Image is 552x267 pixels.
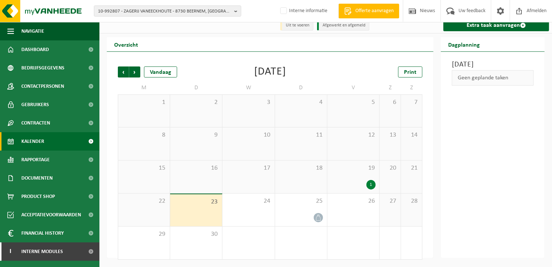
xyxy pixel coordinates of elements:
span: 18 [279,164,323,172]
a: Offerte aanvragen [338,4,399,18]
span: 17 [226,164,271,172]
span: Print [404,69,416,75]
span: 12 [331,131,376,139]
span: 19 [331,164,376,172]
span: 4 [279,98,323,107]
div: Geen geplande taken [452,70,534,86]
span: Financial History [21,224,64,242]
span: Rapportage [21,151,50,169]
span: Navigatie [21,22,44,40]
span: 10-992807 - ZAGERIJ VANEECKHOUTE - 8730 BEERNEM, [GEOGRAPHIC_DATA] [98,6,231,17]
td: Z [380,81,401,94]
span: Offerte aanvragen [354,7,395,15]
td: Z [401,81,422,94]
span: 2 [174,98,218,107]
span: 26 [331,197,376,205]
span: Bedrijfsgegevens [21,59,64,77]
div: Vandaag [144,66,177,77]
a: Print [398,66,422,77]
span: Contactpersonen [21,77,64,95]
span: 27 [383,197,397,205]
span: 30 [174,230,218,238]
span: 6 [383,98,397,107]
span: Gebruikers [21,95,49,114]
span: 1 [122,98,166,107]
span: 10 [226,131,271,139]
span: Kalender [21,132,44,151]
h2: Overzicht [107,37,145,51]
span: 13 [383,131,397,139]
li: Uit te voeren [280,21,313,30]
span: 5 [331,98,376,107]
span: 28 [405,197,418,205]
span: Acceptatievoorwaarden [21,206,81,224]
span: 9 [174,131,218,139]
td: D [170,81,222,94]
td: V [327,81,380,94]
td: M [118,81,170,94]
span: Dashboard [21,40,49,59]
div: 1 [366,180,376,190]
span: 20 [383,164,397,172]
a: Extra taak aanvragen [443,19,549,31]
span: Product Shop [21,187,55,206]
span: Contracten [21,114,50,132]
span: 8 [122,131,166,139]
span: 11 [279,131,323,139]
span: 25 [279,197,323,205]
span: 15 [122,164,166,172]
td: D [275,81,327,94]
span: Documenten [21,169,53,187]
span: Interne modules [21,242,63,261]
span: Volgende [129,66,140,77]
span: I [7,242,14,261]
span: 29 [122,230,166,238]
div: [DATE] [254,66,286,77]
td: W [222,81,275,94]
span: 7 [405,98,418,107]
span: Vorige [118,66,129,77]
span: 24 [226,197,271,205]
h3: [DATE] [452,59,534,70]
label: Interne informatie [279,6,327,17]
span: 3 [226,98,271,107]
span: 14 [405,131,418,139]
span: 16 [174,164,218,172]
span: 23 [174,198,218,206]
span: 21 [405,164,418,172]
h2: Dagplanning [441,37,487,51]
li: Afgewerkt en afgemeld [317,21,369,30]
span: 22 [122,197,166,205]
button: 10-992807 - ZAGERIJ VANEECKHOUTE - 8730 BEERNEM, [GEOGRAPHIC_DATA] [94,6,241,17]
